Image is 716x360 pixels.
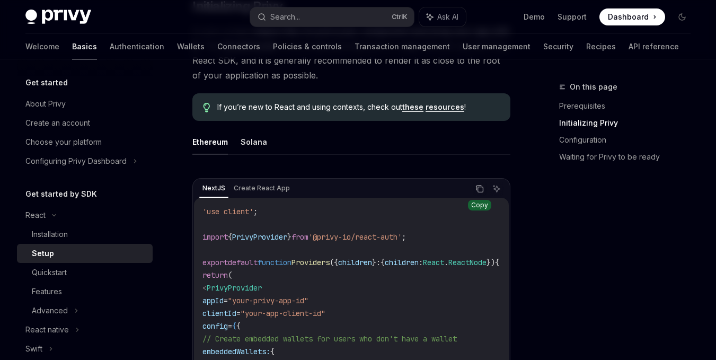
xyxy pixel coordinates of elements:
a: API reference [629,34,679,59]
div: Copy [468,200,491,210]
span: { [495,258,499,267]
span: "your-app-client-id" [241,309,325,318]
span: : [376,258,381,267]
span: return [202,270,228,280]
span: function [258,258,291,267]
span: PrivyProvider [207,283,262,293]
a: Initializing Privy [559,115,699,131]
a: Authentication [110,34,164,59]
button: Ethereum [192,129,228,154]
a: Basics [72,34,97,59]
a: Connectors [217,34,260,59]
span: . [444,258,448,267]
a: Configuration [559,131,699,148]
div: Create React App [231,182,293,195]
span: // Create embedded wallets for users who don't have a wallet [202,334,457,344]
span: ( [228,270,232,280]
a: Support [558,12,587,22]
span: = [224,296,228,305]
span: { [232,321,236,331]
span: PrivyProvider [232,232,287,242]
a: Dashboard [599,8,665,25]
h5: Get started [25,76,68,89]
span: 'use client' [202,207,253,216]
a: Create an account [17,113,153,133]
div: Search... [270,11,300,23]
div: Setup [32,247,54,260]
span: from [291,232,308,242]
a: About Privy [17,94,153,113]
a: Features [17,282,153,301]
a: Policies & controls [273,34,342,59]
a: Demo [524,12,545,22]
button: Search...CtrlK [250,7,414,27]
span: { [236,321,241,331]
div: Swift [25,343,42,355]
a: Welcome [25,34,59,59]
span: < [202,283,207,293]
span: } [372,258,376,267]
a: Wallets [177,34,205,59]
span: { [381,258,385,267]
div: Configuring Privy Dashboard [25,155,127,168]
span: embeddedWallets: [202,347,270,356]
a: Choose your platform [17,133,153,152]
span: { [228,232,232,242]
span: config [202,321,228,331]
span: ; [253,207,258,216]
span: '@privy-io/react-auth' [308,232,402,242]
span: On this page [570,81,617,93]
span: clientId [202,309,236,318]
span: children [385,258,419,267]
div: About Privy [25,98,66,110]
svg: Tip [203,103,210,112]
div: Installation [32,228,68,241]
a: Transaction management [355,34,450,59]
div: React [25,209,46,222]
span: = [228,321,232,331]
span: ; [402,232,406,242]
span: React [423,258,444,267]
span: { [270,347,275,356]
span: default [228,258,258,267]
span: export [202,258,228,267]
span: appId [202,296,224,305]
a: these [402,102,423,112]
span: Dashboard [608,12,649,22]
span: }) [487,258,495,267]
a: Recipes [586,34,616,59]
span: Ctrl K [392,13,408,21]
a: User management [463,34,531,59]
div: Choose your platform [25,136,102,148]
button: Solana [241,129,267,154]
span: ReactNode [448,258,487,267]
div: React native [25,323,69,336]
a: Quickstart [17,263,153,282]
span: If you’re new to React and using contexts, check out ! [217,102,500,112]
a: Installation [17,225,153,244]
h5: Get started by SDK [25,188,97,200]
img: dark logo [25,10,91,24]
a: Security [543,34,573,59]
a: resources [426,102,464,112]
span: : [419,258,423,267]
span: Ask AI [437,12,458,22]
span: children [338,258,372,267]
span: Providers [291,258,330,267]
button: Ask AI [490,182,503,196]
button: Copy the contents from the code block [473,182,487,196]
a: Waiting for Privy to be ready [559,148,699,165]
a: Setup [17,244,153,263]
div: Create an account [25,117,90,129]
span: import [202,232,228,242]
span: } [287,232,291,242]
div: Advanced [32,304,68,317]
button: Ask AI [419,7,466,27]
span: "your-privy-app-id" [228,296,308,305]
a: Prerequisites [559,98,699,115]
span: ({ [330,258,338,267]
div: Quickstart [32,266,67,279]
span: = [236,309,241,318]
div: Features [32,285,62,298]
div: NextJS [199,182,228,195]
